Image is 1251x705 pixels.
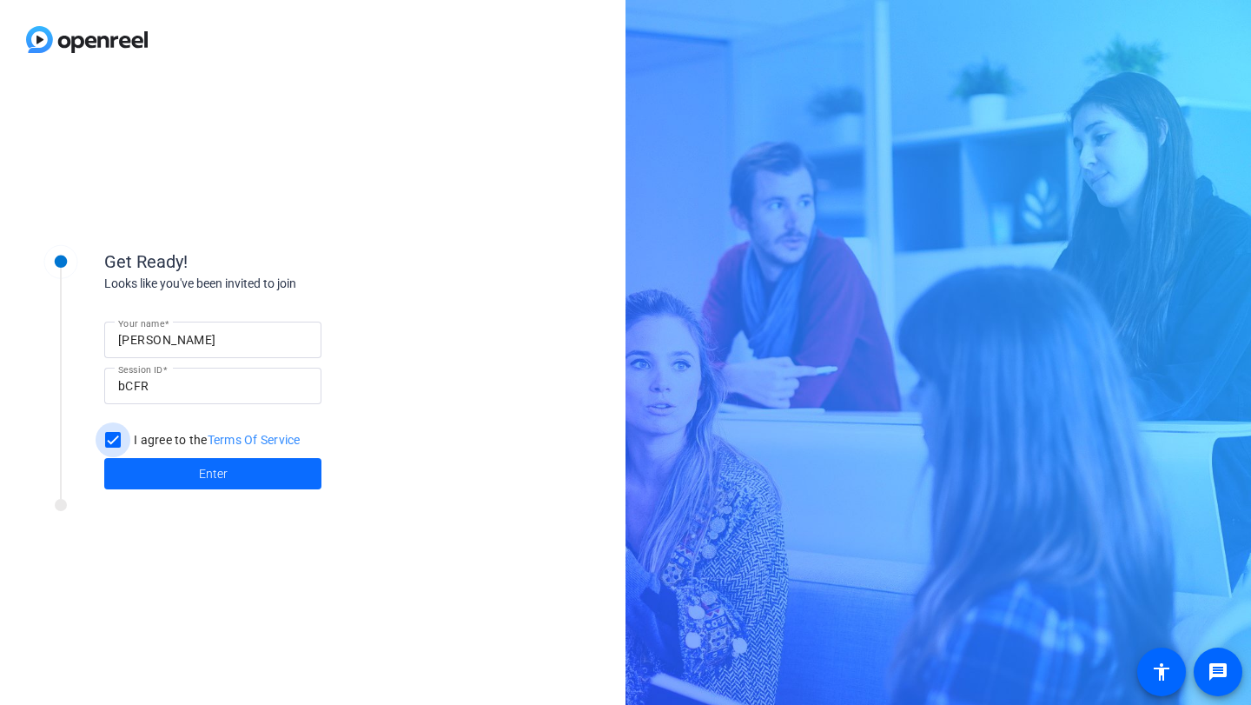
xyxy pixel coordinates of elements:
[104,275,452,293] div: Looks like you've been invited to join
[130,431,301,449] label: I agree to the
[1208,662,1228,682] mat-icon: message
[104,249,452,275] div: Get Ready!
[118,318,164,329] mat-label: Your name
[208,433,301,447] a: Terms Of Service
[118,364,162,375] mat-label: Session ID
[1151,662,1172,682] mat-icon: accessibility
[199,465,228,483] span: Enter
[104,458,321,489] button: Enter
